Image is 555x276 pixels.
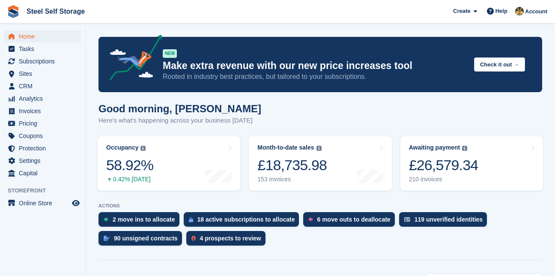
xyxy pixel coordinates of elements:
span: Pricing [19,117,70,129]
div: Occupancy [106,144,138,151]
div: Month-to-date sales [257,144,314,151]
img: icon-info-grey-7440780725fd019a000dd9b08b2336e03edf1995a4989e88bcd33f0948082b44.svg [462,146,467,151]
img: stora-icon-8386f47178a22dfd0bd8f6a31ec36ba5ce8667c1dd55bd0f319d3a0aa187defe.svg [7,5,20,18]
div: 4 prospects to review [200,235,261,242]
h1: Good morning, [PERSON_NAME] [98,103,261,114]
span: Protection [19,142,70,154]
div: 119 unverified identities [415,216,483,223]
div: 0.42% [DATE] [106,176,153,183]
a: menu [4,167,81,179]
div: Awaiting payment [409,144,460,151]
p: Here's what's happening across your business [DATE] [98,116,261,126]
img: icon-info-grey-7440780725fd019a000dd9b08b2336e03edf1995a4989e88bcd33f0948082b44.svg [140,146,146,151]
div: 210 invoices [409,176,478,183]
a: menu [4,142,81,154]
a: menu [4,43,81,55]
div: 2 move ins to allocate [113,216,175,223]
img: contract_signature_icon-13c848040528278c33f63329250d36e43548de30e8caae1d1a13099fd9432cc5.svg [104,236,110,241]
img: move_outs_to_deallocate_icon-f764333ba52eb49d3ac5e1228854f67142a1ed5810a6f6cc68b1a99e826820c5.svg [308,217,313,222]
a: menu [4,130,81,142]
span: Subscriptions [19,55,70,67]
span: Create [453,7,470,15]
a: menu [4,197,81,209]
span: Capital [19,167,70,179]
a: 18 active subscriptions to allocate [184,212,304,231]
img: James Steel [515,7,524,15]
span: Tasks [19,43,70,55]
span: Account [525,7,547,16]
p: Rooted in industry best practices, but tailored to your subscriptions. [163,72,467,81]
span: Sites [19,68,70,80]
p: Make extra revenue with our new price increases tool [163,60,467,72]
a: menu [4,155,81,167]
span: CRM [19,80,70,92]
a: Steel Self Storage [23,4,88,18]
img: move_ins_to_allocate_icon-fdf77a2bb77ea45bf5b3d319d69a93e2d87916cf1d5bf7949dd705db3b84f3ca.svg [104,217,108,222]
a: 90 unsigned contracts [98,231,186,250]
span: Help [495,7,507,15]
a: menu [4,80,81,92]
a: menu [4,105,81,117]
div: NEW [163,49,177,58]
span: Storefront [8,186,85,195]
a: 119 unverified identities [399,212,492,231]
span: Online Store [19,197,70,209]
a: 2 move ins to allocate [98,212,184,231]
span: Invoices [19,105,70,117]
span: Coupons [19,130,70,142]
button: Check it out → [474,57,525,72]
span: Analytics [19,93,70,105]
a: Awaiting payment £26,579.34 210 invoices [400,136,543,191]
div: 6 move outs to deallocate [317,216,390,223]
img: icon-info-grey-7440780725fd019a000dd9b08b2336e03edf1995a4989e88bcd33f0948082b44.svg [316,146,322,151]
div: 58.92% [106,156,153,174]
a: Occupancy 58.92% 0.42% [DATE] [98,136,240,191]
a: Preview store [71,198,81,208]
a: 4 prospects to review [186,231,270,250]
div: 90 unsigned contracts [114,235,178,242]
p: ACTIONS [98,203,542,209]
a: menu [4,93,81,105]
div: 153 invoices [257,176,327,183]
div: £18,735.98 [257,156,327,174]
img: price-adjustments-announcement-icon-8257ccfd72463d97f412b2fc003d46551f7dbcb40ab6d574587a9cd5c0d94... [102,35,162,84]
span: Home [19,30,70,42]
a: menu [4,117,81,129]
span: Settings [19,155,70,167]
a: Month-to-date sales £18,735.98 153 invoices [249,136,391,191]
a: menu [4,68,81,80]
div: £26,579.34 [409,156,478,174]
img: active_subscription_to_allocate_icon-d502201f5373d7db506a760aba3b589e785aa758c864c3986d89f69b8ff3... [189,217,193,222]
a: 6 move outs to deallocate [303,212,399,231]
a: menu [4,30,81,42]
img: verify_identity-adf6edd0f0f0b5bbfe63781bf79b02c33cf7c696d77639b501bdc392416b5a36.svg [404,217,410,222]
img: prospect-51fa495bee0391a8d652442698ab0144808aea92771e9ea1ae160a38d050c398.svg [191,236,196,241]
a: menu [4,55,81,67]
div: 18 active subscriptions to allocate [197,216,295,223]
